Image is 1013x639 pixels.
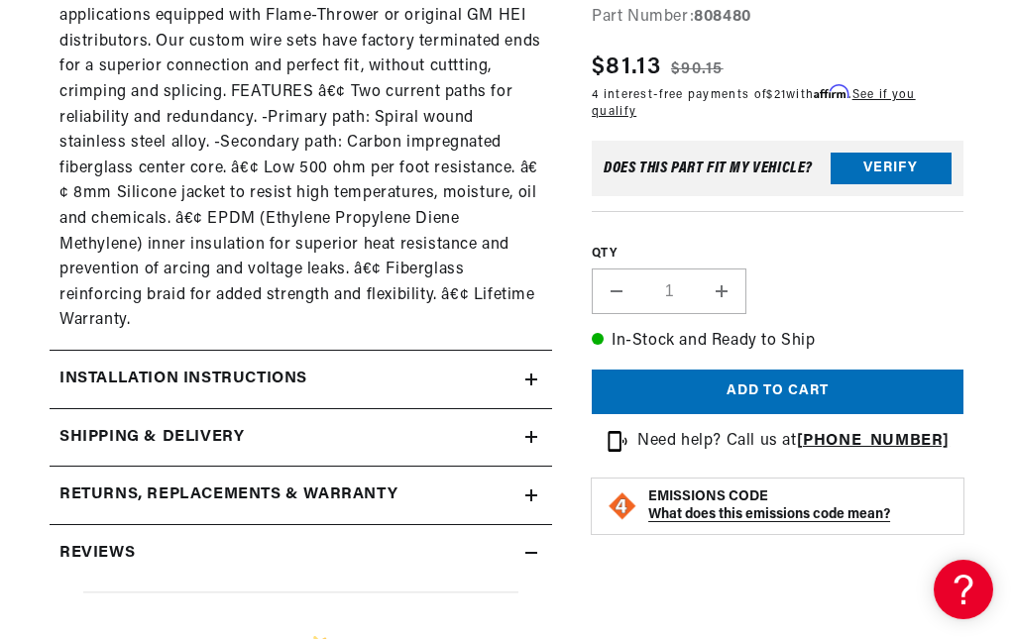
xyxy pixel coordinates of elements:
p: 4 interest-free payments of with . [592,85,963,121]
span: $81.13 [592,50,661,85]
p: In-Stock and Ready to Ship [592,329,963,355]
button: Verify [831,153,952,184]
div: Does This part fit My vehicle? [604,160,813,176]
s: $90.15 [671,57,724,81]
h2: Reviews [59,541,135,567]
img: Emissions code [607,490,638,522]
strong: EMISSIONS CODE [648,489,768,504]
summary: Installation instructions [50,351,552,408]
h2: Shipping & Delivery [59,425,244,451]
button: EMISSIONS CODEWhat does this emissions code mean? [648,488,949,524]
h2: Returns, Replacements & Warranty [59,482,397,508]
strong: 808480 [694,9,751,25]
summary: Reviews [50,525,552,583]
button: Add to cart [592,370,963,414]
summary: Shipping & Delivery [50,409,552,467]
strong: What does this emissions code mean? [648,507,890,522]
span: Affirm [814,84,848,99]
summary: Returns, Replacements & Warranty [50,467,552,524]
div: Part Number: [592,5,963,31]
span: $21 [766,89,786,101]
label: QTY [592,246,963,263]
a: [PHONE_NUMBER] [797,433,950,449]
p: Need help? Call us at [637,429,950,455]
h2: Installation instructions [59,367,307,392]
